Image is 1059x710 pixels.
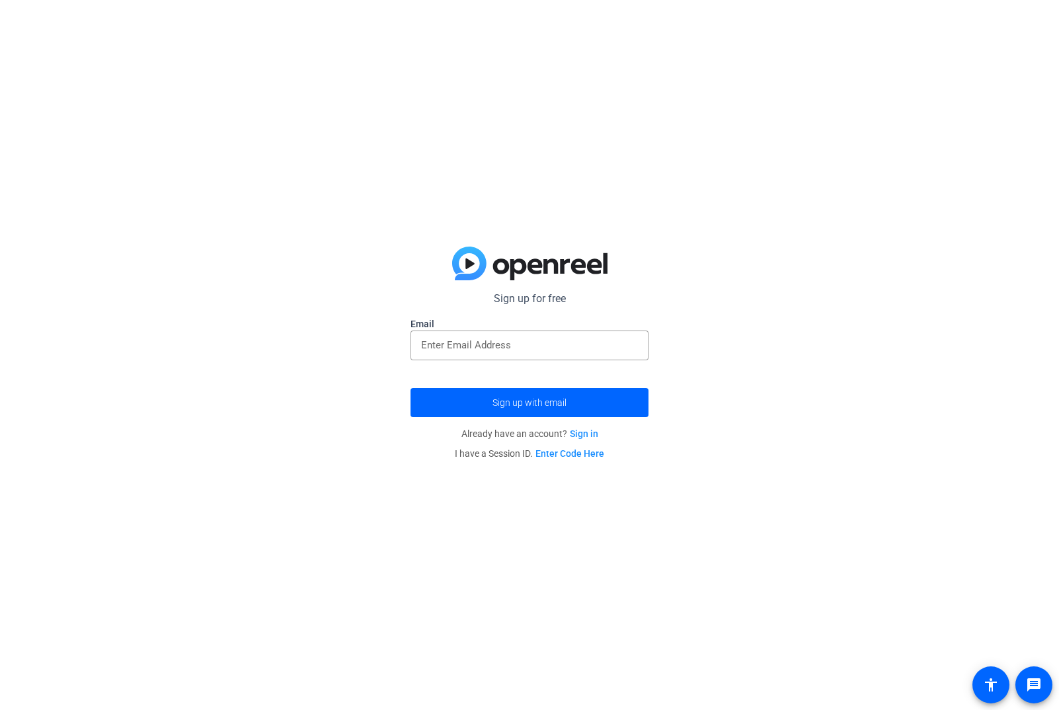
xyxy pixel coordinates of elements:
button: Sign up with email [411,388,648,417]
mat-icon: accessibility [983,677,999,693]
a: Sign in [570,428,598,439]
p: Sign up for free [411,291,648,307]
input: Enter Email Address [421,337,638,353]
mat-icon: message [1026,677,1042,693]
label: Email [411,317,648,331]
img: blue-gradient.svg [452,247,608,281]
span: Already have an account? [461,428,598,439]
a: Enter Code Here [535,448,604,459]
span: I have a Session ID. [455,448,604,459]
